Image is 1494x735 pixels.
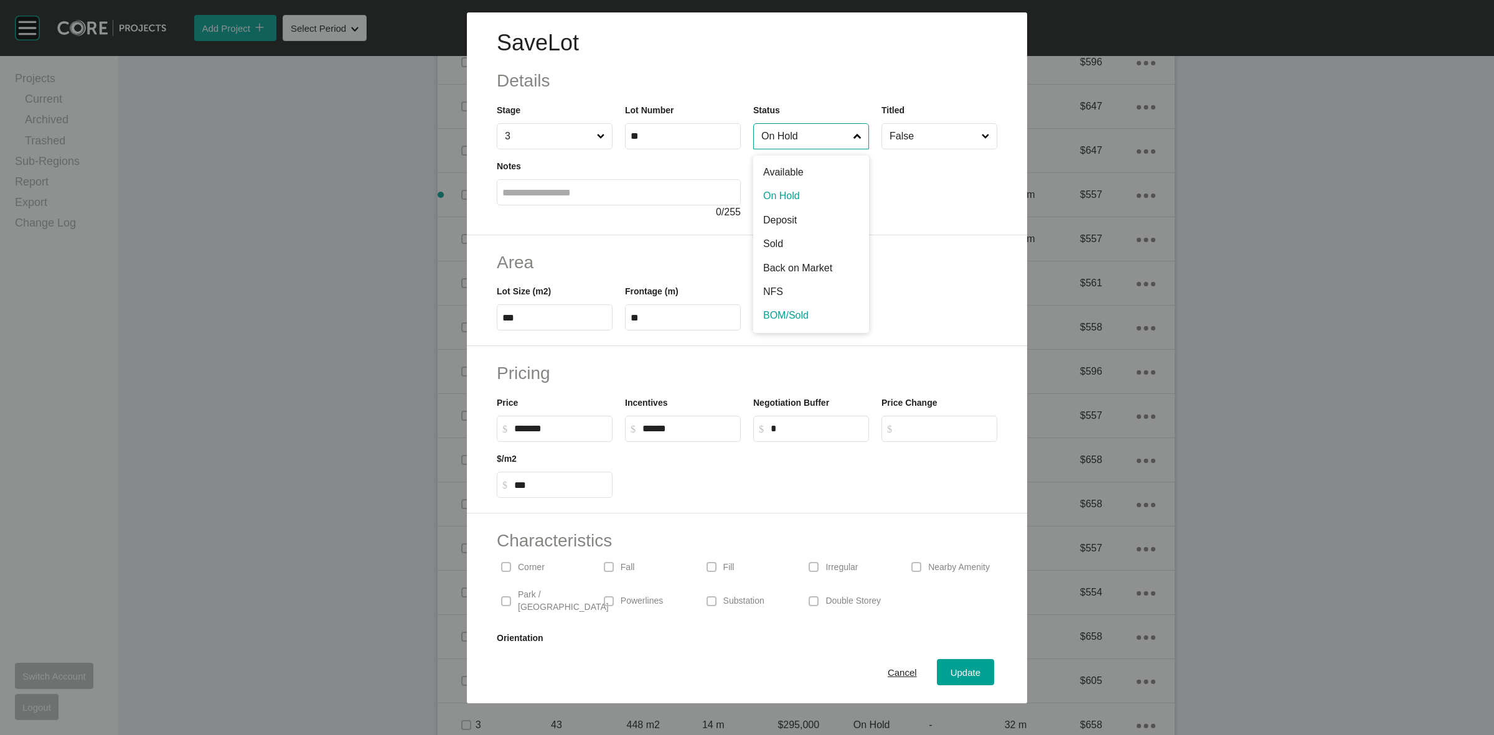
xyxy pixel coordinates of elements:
[753,280,869,304] div: NFS
[497,250,997,274] h2: Area
[497,27,997,59] h1: Save Lot
[825,595,881,607] p: Double Storey
[502,480,507,490] tspan: $
[881,105,904,115] label: Titled
[514,423,607,434] input: $
[594,124,608,149] span: Close menu...
[497,161,521,171] label: Notes
[502,124,594,149] input: 3
[979,124,992,149] span: Close menu...
[518,589,609,613] p: Park / [GEOGRAPHIC_DATA]
[621,595,663,607] p: Powerlines
[887,124,979,149] input: False
[759,124,851,149] input: On Hold
[771,423,863,434] input: $
[723,595,764,607] p: Substation
[625,398,667,408] label: Incentives
[899,423,992,434] input: $
[759,424,764,434] tspan: $
[753,208,869,232] div: Deposit
[497,398,518,408] label: Price
[625,105,674,115] label: Lot Number
[497,528,997,553] h2: Characteristics
[497,105,520,115] label: Stage
[881,398,937,408] label: Price Change
[753,156,869,184] div: Available
[497,633,543,643] label: Orientation
[642,423,735,434] input: $
[753,304,869,332] div: BOM/Sold
[753,256,869,280] div: Back on Market
[621,561,635,574] p: Fall
[753,105,780,115] label: Status
[497,205,741,219] div: / 255
[514,480,607,490] input: $
[753,232,869,256] div: Sold
[497,361,997,385] h2: Pricing
[888,667,917,678] span: Cancel
[928,561,990,574] p: Nearby Amenity
[497,286,551,296] label: Lot Size (m2)
[753,398,829,408] label: Negotiation Buffer
[497,68,997,93] h2: Details
[825,561,858,574] p: Irregular
[716,207,721,217] span: 0
[887,424,892,434] tspan: $
[631,424,636,434] tspan: $
[753,184,869,208] div: On Hold
[625,286,679,296] label: Frontage (m)
[502,424,507,434] tspan: $
[937,659,994,685] button: Update
[874,659,931,685] button: Cancel
[723,561,735,574] p: Fill
[951,667,980,678] span: Update
[497,454,517,464] label: $/m2
[518,561,545,574] p: Corner
[851,124,864,149] span: Show menu...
